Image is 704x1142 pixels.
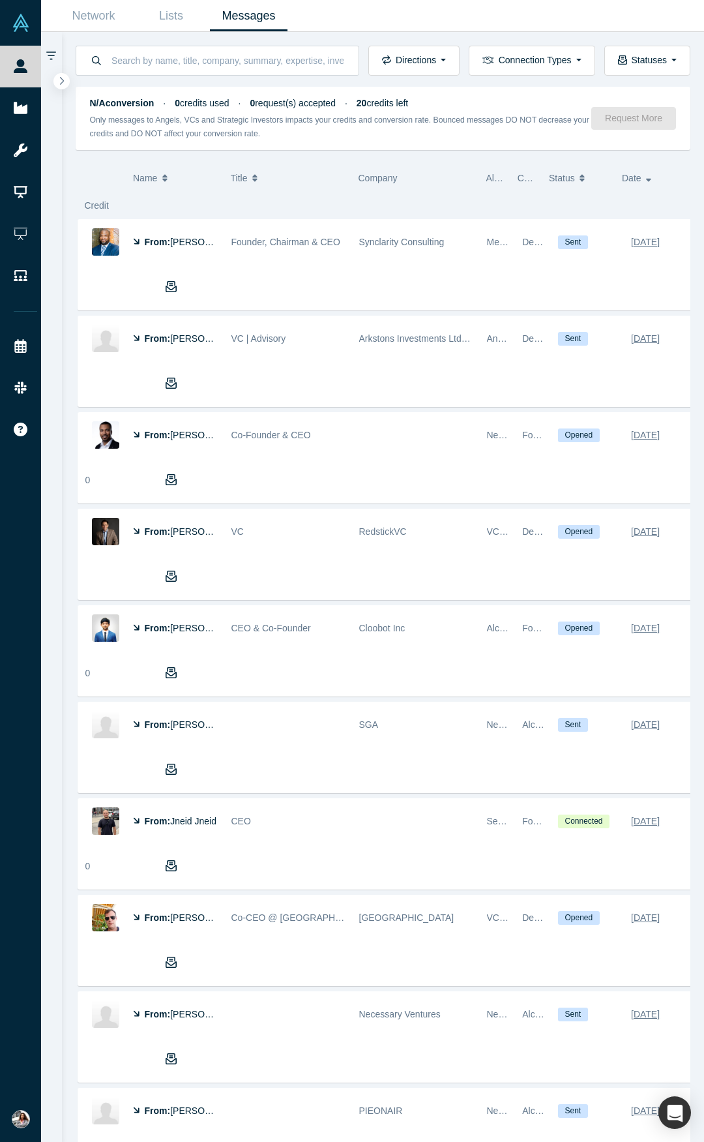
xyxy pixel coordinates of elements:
strong: From: [145,816,171,826]
img: Charles Zuo's Profile Image [92,1097,119,1124]
span: Connected [558,815,609,828]
strong: From: [145,623,171,633]
span: [PERSON_NAME] [170,430,245,440]
span: Opened [558,525,600,539]
span: Date [622,164,641,192]
div: [DATE] [631,231,660,254]
strong: From: [145,719,171,730]
strong: N/A conversion [90,98,154,108]
span: Service Provider [487,816,554,826]
img: Peter Storment's Profile Image [92,904,119,931]
span: Synclarity Consulting [359,237,445,247]
span: VC [231,526,244,537]
div: [DATE] [631,810,660,833]
span: Demo Day: Meet [522,526,591,537]
span: Title [231,164,248,192]
button: Name [133,164,217,192]
span: Founder Reachout [522,816,598,826]
span: Alchemist Website: Connect [522,719,636,730]
span: Alchemist [487,623,527,633]
span: credits used [175,98,229,108]
span: Sent [558,1008,588,1021]
span: Demo Day: Connect [522,237,604,247]
span: Connection Type [518,173,586,183]
button: Directions [368,46,460,76]
span: Sent [558,1104,588,1118]
span: Co-Founder & CEO [231,430,311,440]
div: [DATE] [631,1100,660,1122]
div: 0 [85,473,91,487]
span: [PERSON_NAME] [170,1009,245,1019]
span: VC, Service Provider [487,912,572,923]
img: Tejasvin Srinivasan's Profile Image [92,614,119,642]
span: Network [487,430,520,440]
img: Daniel Hope's Profile Image [92,1000,119,1028]
img: Shane Larisey's Profile Image [92,518,119,545]
span: Alchemist Website: Connect [522,1105,636,1116]
img: Alchemist Vault Logo [12,14,30,32]
span: · [163,98,166,108]
span: · [345,98,347,108]
span: Arkstons Investments Ltd & Arkstons Capital Ltd [359,333,554,344]
small: Only messages to Angels, VCs and Strategic Investors impacts your credits and conversion rate. Bo... [90,115,589,138]
span: [PERSON_NAME] [170,912,245,923]
strong: From: [145,1105,171,1116]
span: [PERSON_NAME] [170,1105,245,1116]
span: VC, Lecturer, Freelancer / Consultant [487,526,638,537]
span: Network [487,1009,520,1019]
button: Title [231,164,345,192]
img: Aliia Dilshodova's Profile Image [92,711,119,738]
div: 0 [85,667,91,680]
button: Date [622,164,681,192]
span: Founder Reachout [522,430,598,440]
a: Messages [210,1,287,31]
a: Network [55,1,132,31]
div: [DATE] [631,714,660,736]
strong: From: [145,1009,171,1019]
span: Credit [85,200,109,211]
div: [DATE] [631,907,660,929]
span: request(s) accepted [250,98,336,108]
span: Network [487,1105,520,1116]
span: · [239,98,241,108]
span: Name [133,164,157,192]
span: Opened [558,622,600,635]
strong: 0 [175,98,180,108]
span: Alchemist Website: Connect [522,1009,636,1019]
img: Craig Vincent's Profile Image [92,421,119,449]
div: [DATE] [631,520,660,543]
button: Status [549,164,608,192]
strong: 0 [250,98,255,108]
strong: From: [145,526,171,537]
span: RedstickVC [359,526,407,537]
div: 0 [85,860,91,873]
input: Search by name, title, company, summary, expertise, investment criteria or topics of focus [110,45,345,76]
span: Alchemist Role [486,173,547,183]
div: [DATE] [631,424,660,447]
span: [PERSON_NAME] [170,237,245,247]
span: credits left [357,98,408,108]
button: Statuses [604,46,690,76]
span: [PERSON_NAME] [170,333,245,344]
div: [DATE] [631,1003,660,1026]
span: Founder Reachout [522,623,598,633]
span: Network [487,719,520,730]
span: VC | Advisory [231,333,286,344]
span: Jneid Jneid [170,816,216,826]
span: Sent [558,332,588,346]
span: [GEOGRAPHIC_DATA] [359,912,454,923]
img: Martha Montoya's Account [12,1110,30,1128]
span: Founder, Chairman & CEO [231,237,340,247]
span: Demo Day: Connect [522,333,604,344]
strong: From: [145,912,171,923]
span: Sent [558,235,588,249]
span: Demo Day: Connect [522,912,604,923]
img: Jneid Jneid's Profile Image [92,807,119,835]
img: Jonathan Krause's Profile Image [92,228,119,256]
img: Binesh Balan's Profile Image [92,325,119,352]
strong: 20 [357,98,367,108]
strong: From: [145,430,171,440]
span: Cloobot Inc [359,623,405,633]
button: Connection Types [469,46,594,76]
strong: From: [145,333,171,344]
